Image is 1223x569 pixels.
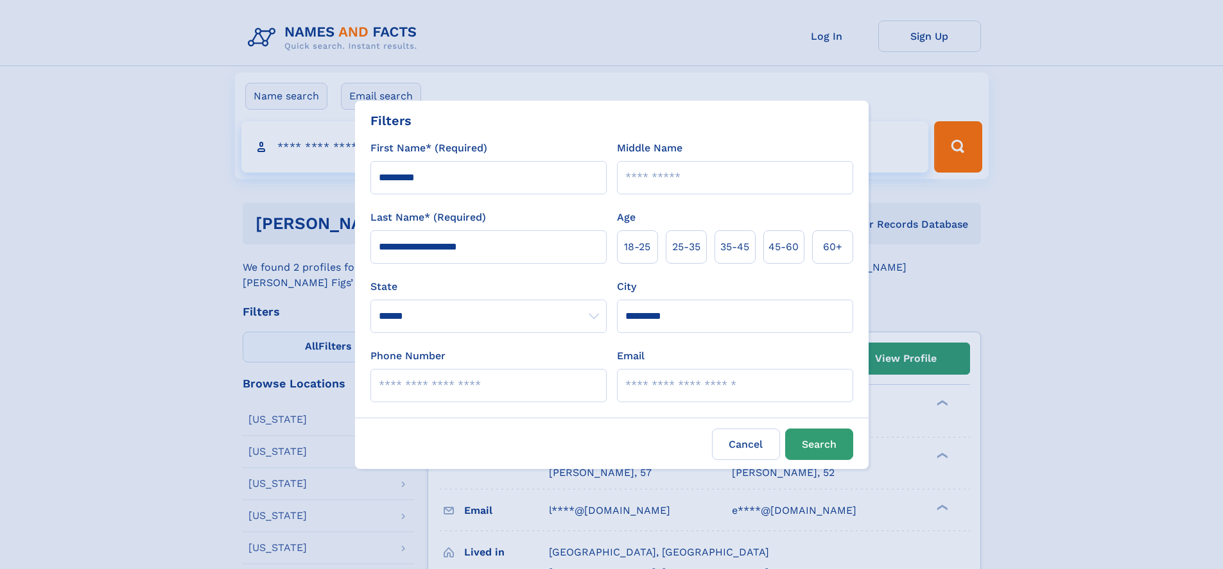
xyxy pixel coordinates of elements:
[672,239,700,255] span: 25‑35
[370,210,486,225] label: Last Name* (Required)
[370,140,487,156] label: First Name* (Required)
[768,239,799,255] span: 45‑60
[370,348,446,364] label: Phone Number
[617,140,682,156] label: Middle Name
[785,429,853,460] button: Search
[370,111,412,130] div: Filters
[617,279,636,294] label: City
[617,348,645,364] label: Email
[720,239,749,255] span: 35‑45
[624,239,650,255] span: 18‑25
[617,210,636,225] label: Age
[823,239,842,255] span: 60+
[712,429,780,460] label: Cancel
[370,279,607,294] label: State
